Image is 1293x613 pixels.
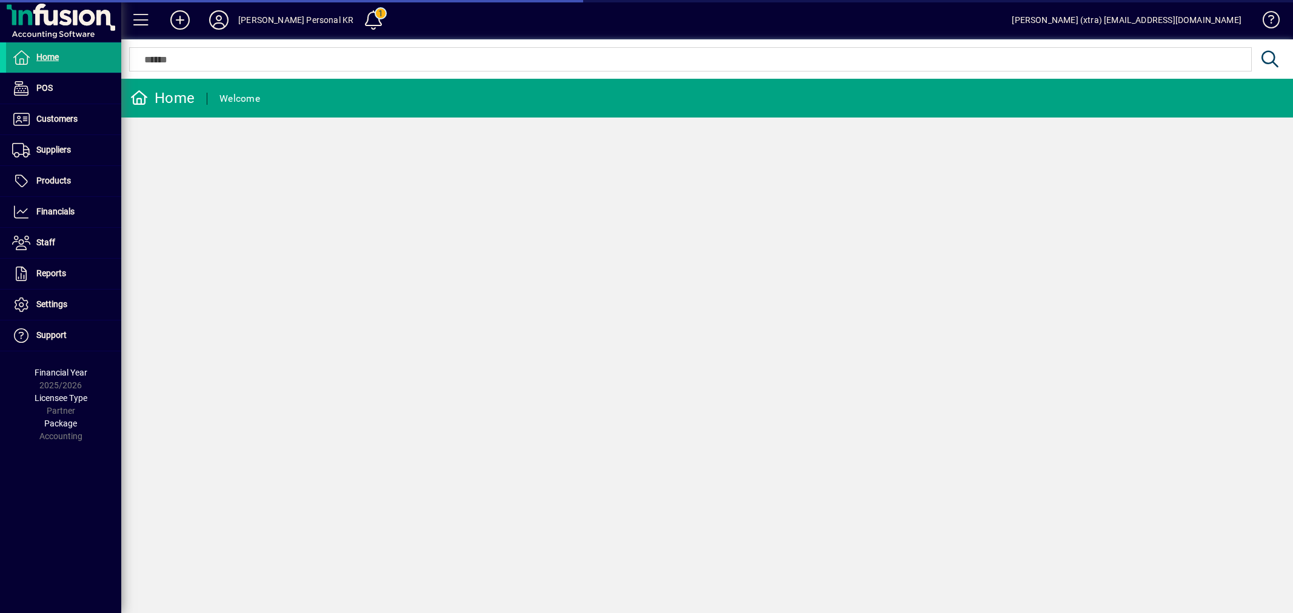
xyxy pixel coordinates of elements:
a: Staff [6,228,121,258]
a: Reports [6,259,121,289]
span: Settings [36,299,67,309]
span: Financial Year [35,368,87,377]
span: Suppliers [36,145,71,154]
a: POS [6,73,121,104]
a: Knowledge Base [1254,2,1278,42]
span: POS [36,83,53,93]
a: Suppliers [6,135,121,165]
div: [PERSON_NAME] (xtra) [EMAIL_ADDRESS][DOMAIN_NAME] [1012,10,1241,30]
div: [PERSON_NAME] Personal KR [238,10,353,30]
span: Products [36,176,71,185]
span: Reports [36,268,66,278]
span: Staff [36,237,55,247]
span: Package [44,419,77,428]
span: Customers [36,114,78,124]
a: Products [6,166,121,196]
span: Home [36,52,59,62]
a: Customers [6,104,121,134]
div: Welcome [219,89,260,108]
button: Add [161,9,199,31]
a: Financials [6,197,121,227]
span: Financials [36,207,75,216]
button: Profile [199,9,238,31]
a: Support [6,320,121,351]
div: Home [130,88,195,108]
span: Licensee Type [35,393,87,403]
a: Settings [6,290,121,320]
span: Support [36,330,67,340]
